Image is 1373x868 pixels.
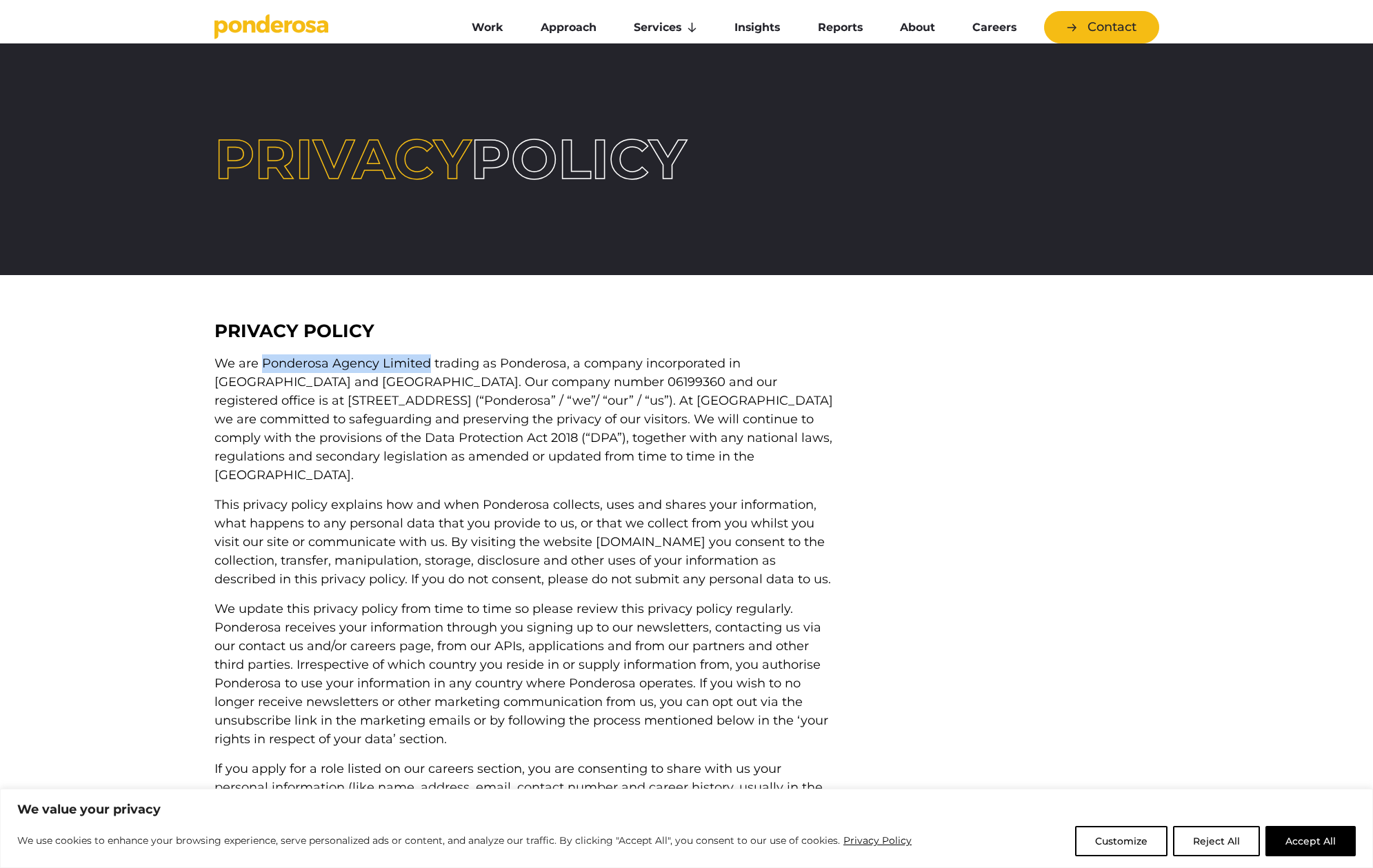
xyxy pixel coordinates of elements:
a: Services [618,13,713,42]
p: We value your privacy [17,801,1356,818]
a: Work [456,13,519,42]
p: We use cookies to enhance your browsing experience, serve personalized ads or content, and analyz... [17,832,912,849]
a: About [884,13,951,42]
button: Customize [1075,826,1167,856]
a: Reports [802,13,879,42]
a: Go to homepage [214,14,435,41]
a: Careers [956,13,1032,42]
span: PRIVACY POLICY [214,320,374,342]
span: We are Ponderosa Agency Limited trading as Ponderosa, a company incorporated in [GEOGRAPHIC_DATA]... [214,356,833,483]
span: This privacy policy explains how and when Ponderosa collects, uses and shares your information, w... [214,497,831,587]
a: Approach [525,13,612,42]
h1: Policy [214,132,596,187]
span: Privacy [214,125,470,192]
span: We update this privacy policy from time to time so please review this privacy policy regularly. P... [214,601,828,747]
a: Privacy Policy [843,832,912,849]
button: Reject All [1173,826,1260,856]
a: Insights [719,13,796,42]
a: Contact [1044,11,1159,43]
button: Accept All [1265,826,1356,856]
